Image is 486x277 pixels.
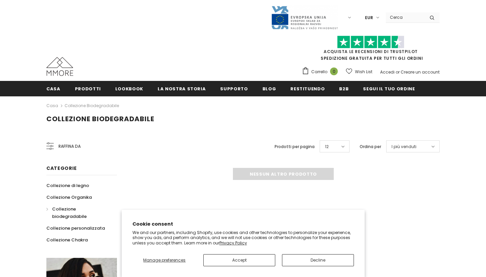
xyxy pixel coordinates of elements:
[360,143,381,150] label: Ordina per
[58,143,81,150] span: Raffina da
[115,86,143,92] span: Lookbook
[262,86,276,92] span: Blog
[220,81,248,96] a: supporto
[132,230,354,246] p: We and our partners, including Shopify, use cookies and other technologies to personalize your ex...
[355,68,372,75] span: Wish List
[75,86,101,92] span: Prodotti
[46,102,58,110] a: Casa
[330,67,338,75] span: 0
[52,206,87,220] span: Collezione biodegradabile
[46,237,88,243] span: Collezione Chakra
[46,203,110,222] a: Collezione biodegradabile
[302,39,440,61] span: SPEDIZIONE GRATUITA PER TUTTI GLI ORDINI
[346,66,372,78] a: Wish List
[363,86,415,92] span: Segui il tuo ordine
[396,69,400,75] span: or
[339,81,349,96] a: B2B
[386,12,424,22] input: Search Site
[46,114,154,124] span: Collezione biodegradabile
[203,254,275,266] button: Accept
[262,81,276,96] a: Blog
[46,194,92,200] span: Collezione Organika
[46,165,77,172] span: Categorie
[290,86,325,92] span: Restituendo
[46,86,60,92] span: Casa
[282,254,354,266] button: Decline
[311,68,327,75] span: Carrello
[132,254,197,266] button: Manage preferences
[275,143,315,150] label: Prodotti per pagina
[325,143,329,150] span: 12
[220,86,248,92] span: supporto
[65,103,119,108] a: Collezione biodegradabile
[115,81,143,96] a: Lookbook
[363,81,415,96] a: Segui il tuo ordine
[380,69,395,75] a: Accedi
[46,81,60,96] a: Casa
[46,191,92,203] a: Collezione Organika
[46,180,89,191] a: Collezione di legno
[46,234,88,246] a: Collezione Chakra
[324,49,418,54] a: Acquista le recensioni di TrustPilot
[392,143,416,150] span: I più venduti
[339,86,349,92] span: B2B
[46,182,89,189] span: Collezione di legno
[401,69,440,75] a: Creare un account
[158,81,206,96] a: La nostra storia
[132,221,354,228] h2: Cookie consent
[337,36,404,49] img: Fidati di Pilot Stars
[365,14,373,21] span: EUR
[290,81,325,96] a: Restituendo
[75,81,101,96] a: Prodotti
[219,240,247,246] a: Privacy Policy
[271,5,338,30] img: Javni Razpis
[46,225,105,231] span: Collezione personalizzata
[158,86,206,92] span: La nostra storia
[46,57,73,76] img: Casi MMORE
[271,14,338,20] a: Javni Razpis
[143,257,186,263] span: Manage preferences
[46,222,105,234] a: Collezione personalizzata
[302,67,341,77] a: Carrello 0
